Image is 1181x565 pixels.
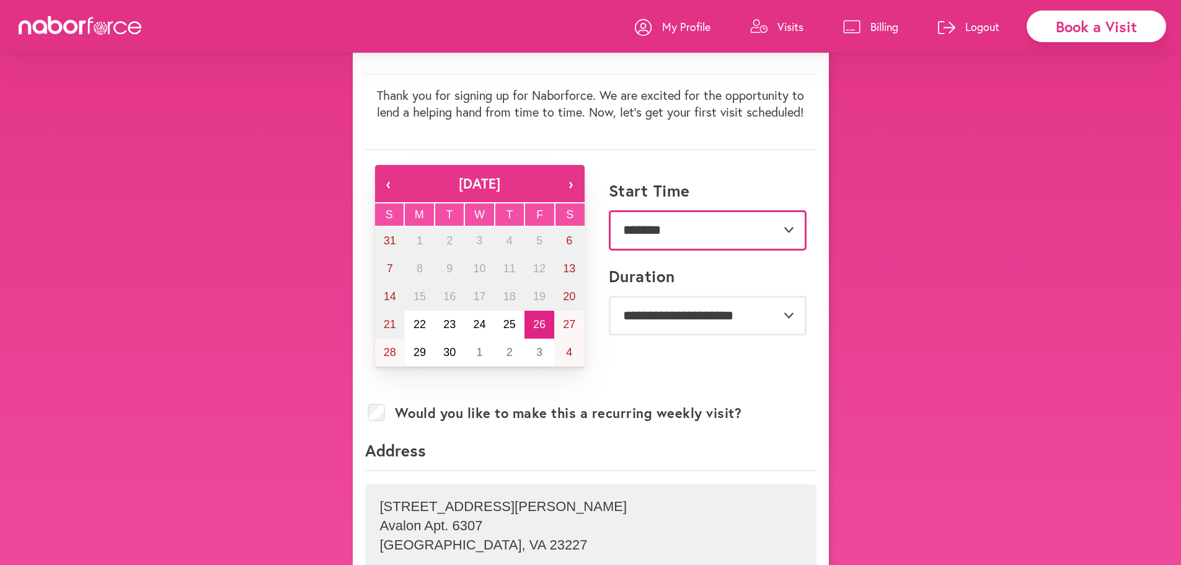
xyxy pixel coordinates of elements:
[495,311,524,339] button: September 25, 2025
[380,499,802,515] p: [STREET_ADDRESS][PERSON_NAME]
[365,440,816,471] p: Address
[524,311,554,339] button: September 26, 2025
[384,290,396,303] abbr: September 14, 2025
[609,181,690,200] label: Start Time
[414,346,426,358] abbr: September 29, 2025
[435,227,464,255] button: September 2, 2025
[554,311,584,339] button: September 27, 2025
[384,234,396,247] abbr: August 31, 2025
[443,290,456,303] abbr: September 16, 2025
[405,311,435,339] button: September 22, 2025
[843,8,898,45] a: Billing
[473,262,485,275] abbr: September 10, 2025
[635,8,710,45] a: My Profile
[965,19,999,34] p: Logout
[609,267,675,286] label: Duration
[414,318,426,331] abbr: September 22, 2025
[506,234,513,247] abbr: September 4, 2025
[495,255,524,283] button: September 11, 2025
[506,346,513,358] abbr: October 2, 2025
[464,283,494,311] button: September 17, 2025
[464,311,494,339] button: September 24, 2025
[938,8,999,45] a: Logout
[536,234,542,247] abbr: September 5, 2025
[415,208,424,221] abbr: Monday
[446,262,453,275] abbr: September 9, 2025
[464,255,494,283] button: September 10, 2025
[506,208,513,221] abbr: Thursday
[375,227,405,255] button: August 31, 2025
[395,405,742,421] label: Would you like to make this a recurring weekly visit?
[533,290,546,303] abbr: September 19, 2025
[435,311,464,339] button: September 23, 2025
[473,318,485,331] abbr: September 24, 2025
[405,339,435,367] button: September 29, 2025
[566,346,572,358] abbr: October 4, 2025
[563,262,575,275] abbr: September 13, 2025
[533,318,546,331] abbr: September 26, 2025
[375,339,405,367] button: September 28, 2025
[495,283,524,311] button: September 18, 2025
[380,518,802,534] p: Avalon Apt. 6307
[662,19,710,34] p: My Profile
[402,165,557,202] button: [DATE]
[566,234,572,247] abbr: September 6, 2025
[870,19,898,34] p: Billing
[1027,11,1166,42] div: Book a Visit
[417,262,423,275] abbr: September 8, 2025
[464,339,494,367] button: October 1, 2025
[435,283,464,311] button: September 16, 2025
[503,290,516,303] abbr: September 18, 2025
[524,255,554,283] button: September 12, 2025
[536,208,543,221] abbr: Friday
[495,339,524,367] button: October 2, 2025
[503,262,516,275] abbr: September 11, 2025
[495,227,524,255] button: September 4, 2025
[554,339,584,367] button: October 4, 2025
[446,208,453,221] abbr: Tuesday
[524,227,554,255] button: September 5, 2025
[446,234,453,247] abbr: September 2, 2025
[563,290,575,303] abbr: September 20, 2025
[557,165,585,202] button: ›
[536,346,542,358] abbr: October 3, 2025
[563,318,575,331] abbr: September 27, 2025
[375,283,405,311] button: September 14, 2025
[380,537,802,553] p: [GEOGRAPHIC_DATA] , VA 23227
[443,318,456,331] abbr: September 23, 2025
[554,283,584,311] button: September 20, 2025
[777,19,803,34] p: Visits
[464,227,494,255] button: September 3, 2025
[474,208,485,221] abbr: Wednesday
[524,339,554,367] button: October 3, 2025
[476,346,482,358] abbr: October 1, 2025
[387,262,393,275] abbr: September 7, 2025
[414,290,426,303] abbr: September 15, 2025
[503,318,516,331] abbr: September 25, 2025
[384,318,396,331] abbr: September 21, 2025
[386,208,393,221] abbr: Sunday
[443,346,456,358] abbr: September 30, 2025
[405,255,435,283] button: September 8, 2025
[405,283,435,311] button: September 15, 2025
[375,311,405,339] button: September 21, 2025
[554,255,584,283] button: September 13, 2025
[473,290,485,303] abbr: September 17, 2025
[476,234,482,247] abbr: September 3, 2025
[375,165,402,202] button: ‹
[417,234,423,247] abbr: September 1, 2025
[375,255,405,283] button: September 7, 2025
[750,8,803,45] a: Visits
[566,208,573,221] abbr: Saturday
[435,255,464,283] button: September 9, 2025
[365,28,652,55] h1: Welcome to the Naborhood!
[554,227,584,255] button: September 6, 2025
[405,227,435,255] button: September 1, 2025
[365,87,816,120] p: Thank you for signing up for Naborforce. We are excited for the opportunity to lend a helping han...
[533,262,546,275] abbr: September 12, 2025
[524,283,554,311] button: September 19, 2025
[384,346,396,358] abbr: September 28, 2025
[435,339,464,367] button: September 30, 2025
